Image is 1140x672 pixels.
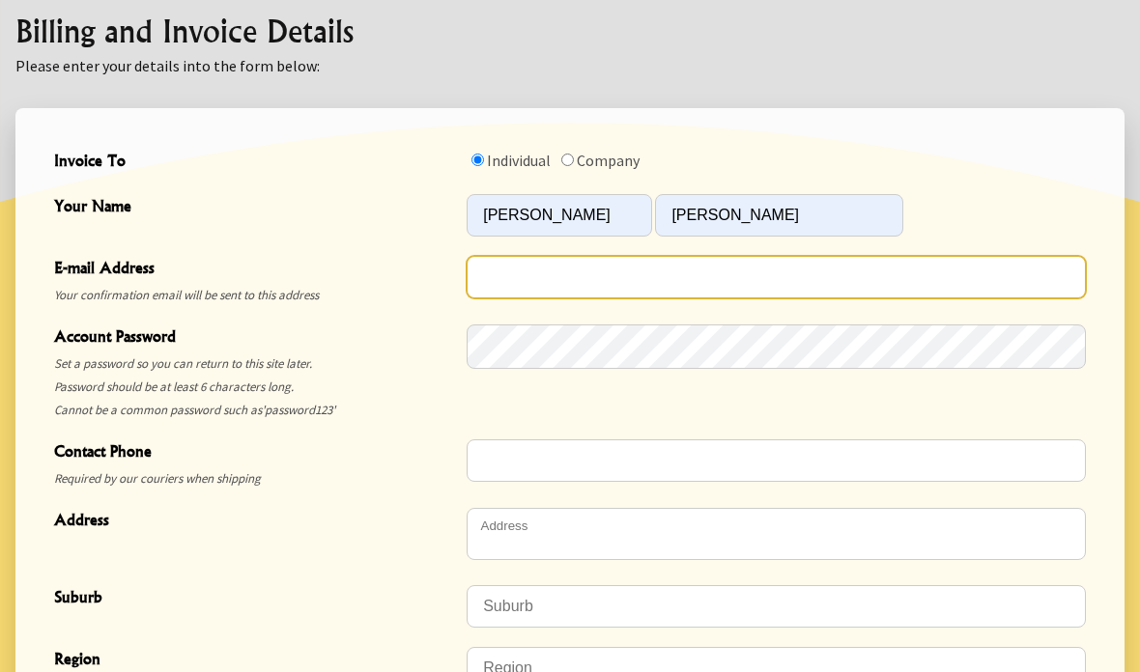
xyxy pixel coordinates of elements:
input: Suburb [467,585,1086,628]
label: Individual [487,151,551,170]
span: Invoice To [54,149,457,177]
textarea: Address [467,508,1086,560]
span: Account Password [54,324,457,352]
span: Suburb [54,585,457,613]
span: Address [54,508,457,536]
input: Invoice To [561,154,574,166]
input: Invoice To [471,154,484,166]
span: Set a password so you can return to this site later. Password should be at least 6 characters lon... [54,352,457,422]
input: Your Name [655,194,902,237]
span: Required by our couriers when shipping [54,467,457,490]
input: E-mail Address [467,256,1086,298]
input: Account Password [467,324,1086,369]
h2: Billing and Invoice Details [15,8,1125,54]
span: Contact Phone [54,439,457,467]
span: E-mail Address [54,256,457,284]
label: Company [577,151,640,170]
span: Your Name [54,194,457,222]
p: Please enter your details into the form below: [15,54,1125,77]
span: Your confirmation email will be sent to this address [54,284,457,307]
input: Your Name [467,194,652,237]
input: Contact Phone [467,439,1086,482]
